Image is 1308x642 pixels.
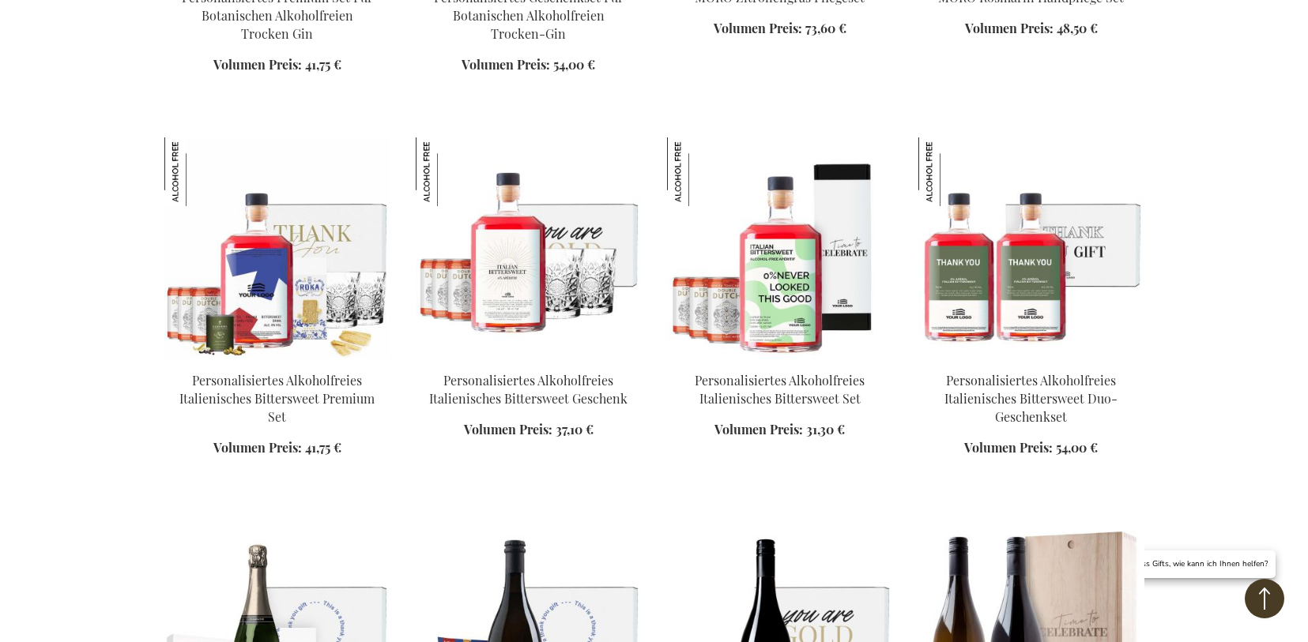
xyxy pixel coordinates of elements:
img: Personalised Non-Alcoholic Italian Bittersweet Gift [416,137,642,359]
span: 31,30 € [806,421,845,437]
span: Volumen Preis: [714,421,803,437]
span: 73,60 € [805,20,846,36]
span: 41,75 € [305,56,341,73]
a: Volumen Preis: 41,75 € [213,56,341,74]
span: 48,50 € [1057,20,1098,36]
a: Personalisiertes Alkoholfreies Italienisches Bittersweet Geschenk [429,372,628,407]
img: Personalised Non-Alcoholic Italian Bittersweet Set [667,137,893,359]
a: Personalised Non-Alcoholic Italian Bittersweet Duo Gift Set Personalisiertes Alkoholfreies Italie... [918,352,1144,367]
img: Personalisiertes Alkoholfreies Italienisches Bittersweet Set [667,137,736,206]
a: Volumen Preis: 41,75 € [213,439,341,457]
a: Volumen Preis: 54,00 € [462,56,595,74]
a: Personalised Non-Alcoholic Italian Bittersweet Premium Set Personalisiertes Alkoholfreies Italien... [164,352,390,367]
a: Personalised Non-Alcoholic Italian Bittersweet Gift Personalisiertes Alkoholfreies Italienisches ... [416,352,642,367]
a: Personalised Non-Alcoholic Italian Bittersweet Set Personalisiertes Alkoholfreies Italienisches B... [667,352,893,367]
span: Volumen Preis: [213,439,302,456]
img: Personalisiertes Alkoholfreies Italienisches Bittersweet Duo-Geschenkset [918,137,987,206]
a: Personalisiertes Alkoholfreies Italienisches Bittersweet Set [695,372,865,407]
span: 41,75 € [305,439,341,456]
a: Volumen Preis: 48,50 € [965,20,1098,38]
img: Personalised Non-Alcoholic Italian Bittersweet Premium Set [164,137,390,359]
span: Volumen Preis: [964,439,1053,456]
img: Personalised Non-Alcoholic Italian Bittersweet Duo Gift Set [918,137,1144,359]
span: 54,00 € [553,56,595,73]
img: Personalisiertes Alkoholfreies Italienisches Bittersweet Premium Set [164,137,233,206]
a: Personalisiertes Alkoholfreies Italienisches Bittersweet Premium Set [179,372,375,425]
span: Volumen Preis: [965,20,1054,36]
span: Volumen Preis: [213,56,302,73]
a: Personalisiertes Alkoholfreies Italienisches Bittersweet Duo-Geschenkset [944,372,1118,425]
span: Volumen Preis: [462,56,550,73]
a: Volumen Preis: 54,00 € [964,439,1098,457]
span: 54,00 € [1056,439,1098,456]
span: Volumen Preis: [714,20,802,36]
span: Volumen Preis: [464,421,552,437]
img: Personalisiertes Alkoholfreies Italienisches Bittersweet Geschenk [416,137,484,206]
a: Volumen Preis: 31,30 € [714,421,845,439]
span: 37,10 € [556,421,594,437]
a: Volumen Preis: 37,10 € [464,421,594,439]
a: Volumen Preis: 73,60 € [714,20,846,38]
